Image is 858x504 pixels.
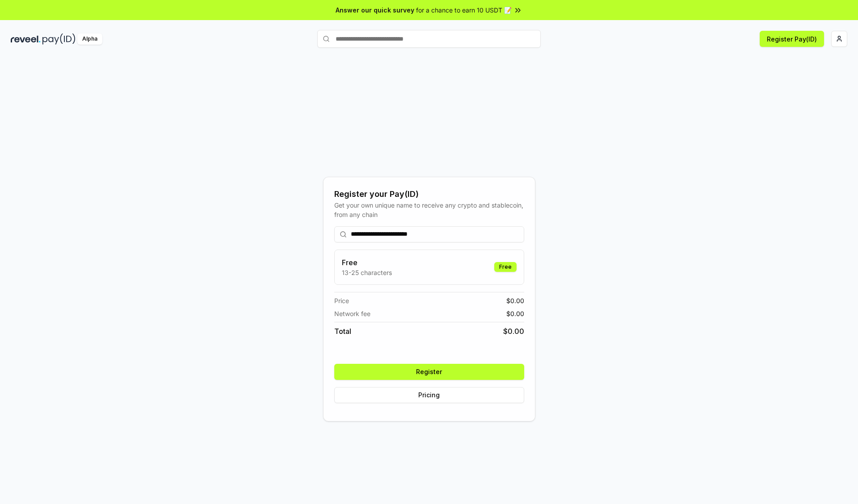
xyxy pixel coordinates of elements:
[11,33,41,45] img: reveel_dark
[334,364,524,380] button: Register
[42,33,76,45] img: pay_id
[334,309,370,318] span: Network fee
[334,326,351,337] span: Total
[342,268,392,277] p: 13-25 characters
[760,31,824,47] button: Register Pay(ID)
[77,33,102,45] div: Alpha
[342,257,392,268] h3: Free
[336,5,414,15] span: Answer our quick survey
[494,262,517,272] div: Free
[506,296,524,305] span: $ 0.00
[334,200,524,219] div: Get your own unique name to receive any crypto and stablecoin, from any chain
[334,188,524,200] div: Register your Pay(ID)
[416,5,512,15] span: for a chance to earn 10 USDT 📝
[503,326,524,337] span: $ 0.00
[334,387,524,403] button: Pricing
[334,296,349,305] span: Price
[506,309,524,318] span: $ 0.00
